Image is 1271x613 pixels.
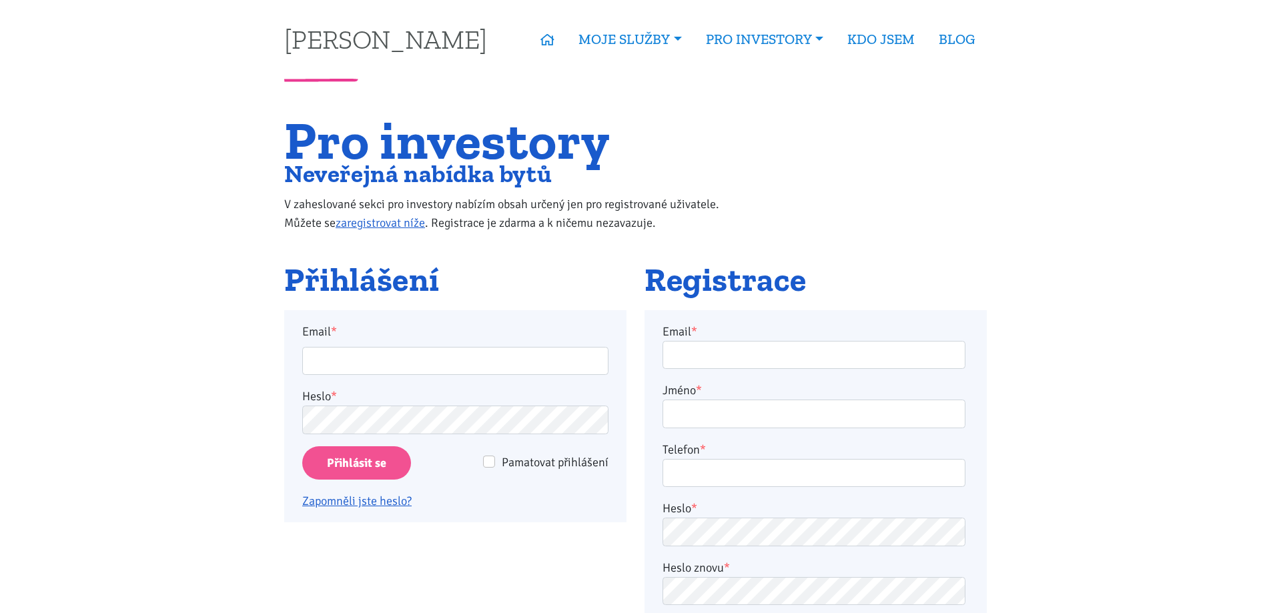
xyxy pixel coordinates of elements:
abbr: required [696,383,702,398]
label: Telefon [663,440,706,459]
p: V zaheslované sekci pro investory nabízím obsah určený jen pro registrované uživatele. Můžete se ... [284,195,747,232]
h2: Neveřejná nabídka bytů [284,163,747,185]
h1: Pro investory [284,118,747,163]
abbr: required [724,560,730,575]
input: Přihlásit se [302,446,411,480]
a: KDO JSEM [835,24,927,55]
abbr: required [691,501,697,516]
label: Heslo znovu [663,558,730,577]
a: [PERSON_NAME] [284,26,487,52]
h2: Registrace [645,262,987,298]
a: MOJE SLUŽBY [566,24,693,55]
label: Heslo [302,387,337,406]
abbr: required [691,324,697,339]
span: Pamatovat přihlášení [502,455,608,470]
label: Email [294,322,618,341]
label: Jméno [663,381,702,400]
label: Email [663,322,697,341]
label: Heslo [663,499,697,518]
a: Zapomněli jste heslo? [302,494,412,508]
abbr: required [700,442,706,457]
a: BLOG [927,24,987,55]
h2: Přihlášení [284,262,626,298]
a: PRO INVESTORY [694,24,835,55]
a: zaregistrovat níže [336,215,425,230]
